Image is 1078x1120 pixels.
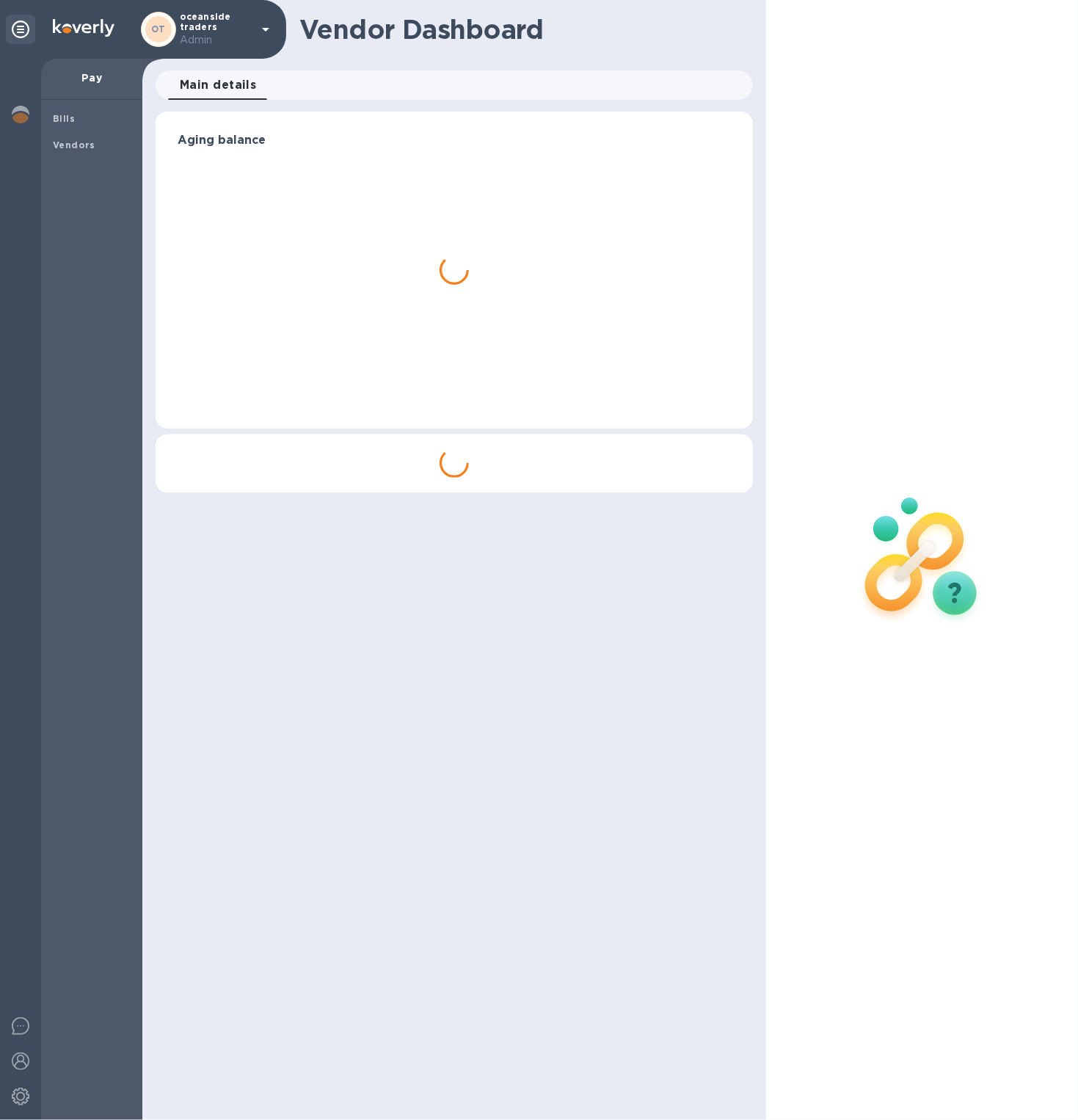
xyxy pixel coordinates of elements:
[178,134,731,148] h3: Aging balance
[151,23,166,34] b: OT
[53,19,114,37] img: Logo
[53,139,95,150] b: Vendors
[180,75,257,95] span: Main details
[180,32,253,48] p: Admin
[180,12,253,48] p: oceanside traders
[53,113,75,124] b: Bills
[53,70,131,85] p: Pay
[6,15,35,44] div: Unpin categories
[299,14,743,45] h1: Vendor Dashboard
